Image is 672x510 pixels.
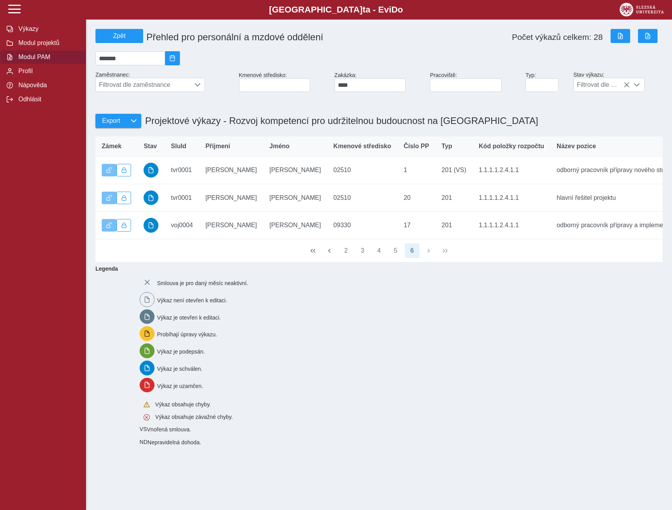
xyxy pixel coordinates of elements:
span: Zpět [99,32,140,40]
span: Profil [16,68,79,75]
span: Jméno [270,143,290,150]
span: Výkaz je uzamčen. [157,382,203,389]
span: o [398,5,403,14]
td: 201 (VS) [435,156,473,184]
span: D [391,5,397,14]
button: Export do PDF [638,29,658,43]
span: Modul PAM [16,54,79,61]
div: Pracoviště: [427,69,522,95]
button: 2 [339,243,354,258]
div: Typ: [522,69,570,95]
span: t [363,5,365,14]
button: Uzamknout lze pouze výkaz, který je podepsán a schválen. [117,192,131,204]
td: 1.1.1.1.2.4.1.1 [473,184,550,212]
span: Modul projektů [16,40,79,47]
span: Výkaz je podepsán. [157,348,205,355]
button: Výkaz je odemčen. [102,192,117,204]
td: 1.1.1.1.2.4.1.1 [473,156,550,184]
span: Nepravidelná dohoda. [147,439,201,445]
span: Číslo PP [404,143,429,150]
button: 4 [372,243,386,258]
span: Nápověda [16,82,79,89]
td: 02510 [327,156,397,184]
span: Výkaz je otevřen k editaci. [157,314,221,320]
span: Odhlásit [16,96,79,103]
button: 2025/08 [165,51,180,65]
button: 6 [405,243,420,258]
span: Smlouva vnořená do kmene [140,426,147,432]
span: Výkaz obsahuje chyby. [155,402,211,408]
h1: Projektové výkazy - Rozvoj kompetencí pro udržitelnou budoucnost na [GEOGRAPHIC_DATA] [141,111,538,130]
button: Výkaz je odemčen. [102,219,117,232]
td: [PERSON_NAME] [199,184,263,212]
button: Uzamknout lze pouze výkaz, který je podepsán a schválen. [117,164,131,176]
button: Export do Excelu [611,29,630,43]
span: Filtrovat dle zaměstnance [96,78,190,92]
span: Smlouva vnořená do kmene [140,439,147,445]
div: Kmenové středisko: [236,69,331,95]
td: 02510 [327,184,397,212]
span: Vnořená smlouva. [147,426,191,433]
td: [PERSON_NAME] [263,212,327,239]
td: 201 [435,212,473,239]
td: [PERSON_NAME] [199,156,263,184]
span: Zámek [102,143,122,150]
span: Typ [442,143,452,150]
td: 20 [397,184,435,212]
td: voj0004 [165,212,199,239]
button: 5 [388,243,403,258]
button: Výkaz je odemčen. [102,164,117,176]
button: schváleno [144,190,158,205]
button: schváleno [144,218,158,233]
span: Počet výkazů celkem: 28 [512,32,603,42]
button: Uzamknout lze pouze výkaz, který je podepsán a schválen. [117,219,131,232]
span: Výkazy [16,25,79,32]
b: [GEOGRAPHIC_DATA] a - Evi [23,5,649,15]
span: Smlouva je pro daný měsíc neaktivní. [157,280,248,286]
td: 1.1.1.1.2.4.1.1 [473,212,550,239]
td: [PERSON_NAME] [199,212,263,239]
span: Kód položky rozpočtu [479,143,544,150]
td: 201 [435,184,473,212]
span: Filtrovat dle stavu [574,78,630,92]
span: Název pozice [557,143,596,150]
td: tvr0001 [165,156,199,184]
span: Výkaz není otevřen k editaci. [157,297,227,303]
td: tvr0001 [165,184,199,212]
div: Zakázka: [331,69,427,95]
b: Legenda [92,262,659,275]
span: Výkaz obsahuje závažné chyby. [155,414,233,420]
div: Zaměstnanec: [92,68,236,95]
span: Stav [144,143,157,150]
div: Stav výkazu: [570,68,666,95]
span: Export [102,117,120,124]
h1: Přehled pro personální a mzdové oddělení [143,29,430,46]
span: Výkaz je schválen. [157,365,203,372]
span: Probíhají úpravy výkazu. [157,331,217,338]
td: [PERSON_NAME] [263,156,327,184]
span: SluId [171,143,186,150]
span: Příjmení [205,143,230,150]
img: logo_web_su.png [620,3,664,16]
td: 1 [397,156,435,184]
td: 17 [397,212,435,239]
td: [PERSON_NAME] [263,184,327,212]
span: Kmenové středisko [333,143,391,150]
button: 3 [355,243,370,258]
button: Zpět [95,29,143,43]
button: Export [95,114,126,128]
td: 09330 [327,212,397,239]
button: schváleno [144,163,158,178]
